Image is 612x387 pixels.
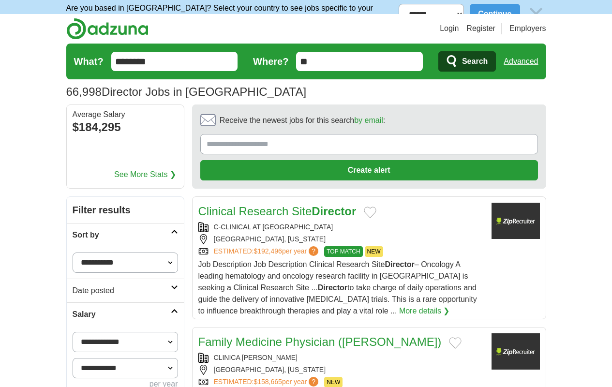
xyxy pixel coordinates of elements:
[492,203,540,239] img: Company logo
[324,246,362,257] span: TOP MATCH
[365,246,383,257] span: NEW
[73,119,178,136] div: $184,295
[66,83,102,101] span: 66,998
[66,85,307,98] h1: Director Jobs in [GEOGRAPHIC_DATA]
[438,51,496,72] button: Search
[470,4,520,24] button: Continue
[73,309,171,320] h2: Salary
[74,54,104,69] label: What?
[254,378,282,386] span: $158,665
[200,160,538,180] button: Create alert
[198,335,442,348] a: Family Medicine Physician ([PERSON_NAME])
[220,115,385,126] span: Receive the newest jobs for this search :
[73,285,171,297] h2: Date posted
[67,302,184,326] a: Salary
[509,23,546,34] a: Employers
[253,54,288,69] label: Where?
[526,4,546,24] img: icon_close_no_bg.svg
[492,333,540,370] img: Company logo
[214,246,321,257] a: ESTIMATED:$192,496per year?
[364,207,376,218] button: Add to favorite jobs
[399,305,450,317] a: More details ❯
[73,229,171,241] h2: Sort by
[440,23,459,34] a: Login
[254,247,282,255] span: $192,496
[67,279,184,302] a: Date posted
[67,223,184,247] a: Sort by
[198,205,357,218] a: Clinical Research SiteDirector
[198,365,484,375] div: [GEOGRAPHIC_DATA], [US_STATE]
[198,222,484,232] div: C-CLINICAL AT [GEOGRAPHIC_DATA]
[385,260,414,268] strong: Director
[309,377,318,387] span: ?
[66,18,149,40] img: Adzuna logo
[66,2,399,26] p: Are you based in [GEOGRAPHIC_DATA]? Select your country to see jobs specific to your location.
[198,353,484,363] div: CLINICA [PERSON_NAME]
[67,197,184,223] h2: Filter results
[504,52,538,71] a: Advanced
[114,169,176,180] a: See More Stats ❯
[462,52,488,71] span: Search
[318,283,347,292] strong: Director
[309,246,318,256] span: ?
[198,260,477,315] span: Job Description Job Description Clinical Research Site – Oncology A leading hematology and oncolo...
[312,205,356,218] strong: Director
[354,116,383,124] a: by email
[449,337,462,349] button: Add to favorite jobs
[466,23,495,34] a: Register
[198,234,484,244] div: [GEOGRAPHIC_DATA], [US_STATE]
[73,111,178,119] div: Average Salary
